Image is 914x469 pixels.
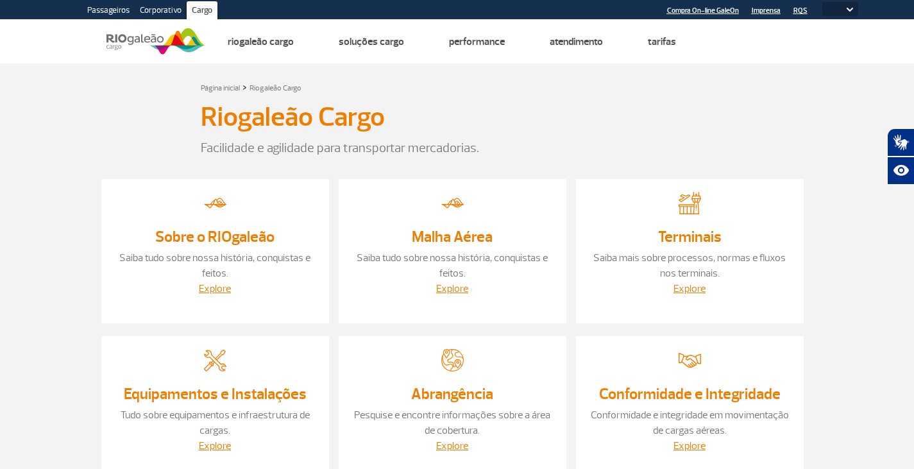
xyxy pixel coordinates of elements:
div: Plugin de acessibilidade da Hand Talk. [887,128,914,185]
a: Tarifas [648,35,676,48]
p: Facilidade e agilidade para transportar mercadorias. [201,139,714,158]
a: Explore [199,282,231,295]
a: Cargo [187,1,217,22]
button: Abrir tradutor de língua de sinais. [887,128,914,157]
a: Conformidade e Integridade [599,384,781,404]
a: Corporativo [135,1,187,22]
a: Tudo sobre equipamentos e infraestrutura de cargas. [121,409,310,437]
a: > [242,80,247,94]
a: Saiba tudo sobre nossa história, conquistas e feitos. [357,252,548,280]
a: Sobre o RIOgaleão [155,227,275,246]
a: Atendimento [550,35,603,48]
a: Explore [673,439,706,452]
a: Imprensa [752,6,781,15]
a: Riogaleão Cargo [228,35,294,48]
a: Riogaleão Cargo [250,83,301,93]
a: Explore [673,282,706,295]
a: Malha Aérea [412,227,493,246]
a: Passageiros [82,1,135,22]
h3: Riogaleão Cargo [201,101,385,133]
a: Explore [199,439,231,452]
button: Abrir recursos assistivos. [887,157,914,185]
a: Página inicial [201,83,240,93]
a: Explore [436,439,468,452]
a: RQS [793,6,808,15]
a: Terminais [658,227,722,246]
a: Conformidade e integridade em movimentação de cargas aéreas. [591,409,789,437]
a: Soluções Cargo [339,35,404,48]
a: Equipamentos e Instalações [124,384,307,404]
a: Pesquise e encontre informações sobre a área de cobertura. [354,409,550,437]
a: Performance [449,35,505,48]
a: Explore [436,282,468,295]
a: Saiba mais sobre processos, normas e fluxos nos terminais. [593,252,786,280]
a: Abrangência [411,384,493,404]
a: Compra On-line GaleOn [667,6,739,15]
a: Saiba tudo sobre nossa história, conquistas e feitos. [119,252,310,280]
